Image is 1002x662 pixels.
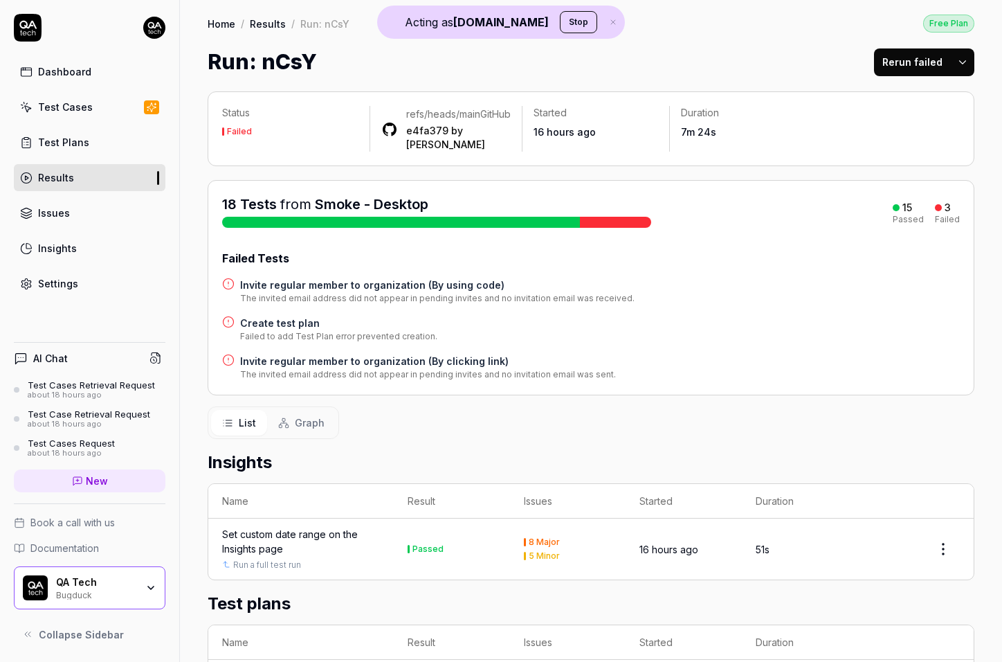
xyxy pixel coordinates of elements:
div: about 18 hours ago [28,420,150,429]
div: Test Case Retrieval Request [28,409,150,420]
div: The invited email address did not appear in pending invites and no invitation email was sent. [240,368,616,381]
th: Issues [510,625,626,660]
a: Settings [14,270,165,297]
button: Rerun failed [874,48,951,76]
a: Home [208,17,235,30]
span: Documentation [30,541,99,555]
button: Graph [267,410,336,436]
img: 7ccf6c19-61ad-4a6c-8811-018b02a1b829.jpg [143,17,165,39]
div: Failed Tests [222,250,960,267]
a: New [14,469,165,492]
a: Set custom date range on the Insights page [222,527,380,556]
div: Test Plans [38,135,89,150]
img: QA Tech Logo [23,575,48,600]
a: [PERSON_NAME] [406,138,485,150]
div: Failed to add Test Plan error prevented creation. [240,330,437,343]
a: Test Cases [14,93,165,120]
button: Collapse Sidebar [14,620,165,648]
a: Insights [14,235,165,262]
a: refs/heads/main [406,108,480,120]
div: Run: nCsY [300,17,349,30]
a: Dashboard [14,58,165,85]
div: Insights [38,241,77,256]
div: about 18 hours ago [28,449,115,458]
a: Test Cases Retrieval Requestabout 18 hours ago [14,379,165,400]
div: Test Cases Request [28,438,115,449]
span: Collapse Sidebar [39,627,124,642]
div: GitHub [406,107,511,121]
h2: Test plans [208,591,974,616]
div: Test Cases Retrieval Request [28,379,155,391]
a: Results [14,164,165,191]
th: Name [208,625,394,660]
div: about 18 hours ago [28,391,155,400]
th: Issues [510,484,626,519]
div: Settings [38,276,78,291]
a: Test Plans [14,129,165,156]
div: Passed [893,215,924,224]
th: Name [208,484,394,519]
a: Documentation [14,541,165,555]
a: Create test plan [240,316,437,330]
span: New [86,474,108,488]
div: Dashboard [38,64,91,79]
a: Smoke - Desktop [315,196,428,213]
div: 3 [945,202,951,214]
th: Result [394,484,510,519]
time: 51s [756,544,769,555]
a: e4fa379 [406,125,448,136]
th: Duration [742,625,858,660]
h2: Insights [208,450,974,475]
div: / [241,17,244,30]
div: Failed [935,215,960,224]
div: 5 Minor [529,552,560,560]
div: Failed [227,127,252,136]
a: Run a full test run [233,559,301,571]
h1: Run: nCsY [208,46,317,78]
a: Free Plan [923,14,974,33]
span: 18 Tests [222,196,277,213]
time: 7m 24s [681,126,716,138]
th: Started [626,625,742,660]
div: Passed [412,545,444,553]
span: from [280,196,311,213]
div: 15 [902,202,912,214]
a: Book a call with us [14,515,165,530]
p: Duration [681,106,805,120]
button: List [211,410,267,436]
div: Issues [38,206,70,220]
a: Test Case Retrieval Requestabout 18 hours ago [14,409,165,429]
th: Duration [742,484,858,519]
div: QA Tech [56,576,136,589]
div: / [291,17,295,30]
th: Started [626,484,742,519]
time: 16 hours ago [639,544,698,555]
a: Invite regular member to organization (By using code) [240,278,635,292]
p: Started [534,106,658,120]
div: Free Plan [923,15,974,33]
a: Test Cases Requestabout 18 hours ago [14,438,165,458]
span: Book a call with us [30,515,115,530]
time: 16 hours ago [534,126,596,138]
span: List [239,415,256,430]
div: Bugduck [56,589,136,600]
div: Test Cases [38,100,93,114]
div: Results [38,170,74,185]
div: The invited email address did not appear in pending invites and no invitation email was received. [240,292,635,305]
p: Status [222,106,358,120]
button: QA Tech LogoQA TechBugduck [14,566,165,609]
a: Invite regular member to organization (By clicking link) [240,354,616,368]
a: Issues [14,199,165,226]
button: Stop [560,11,597,33]
div: 8 Major [529,538,560,546]
th: Result [394,625,510,660]
a: Results [250,17,286,30]
h4: AI Chat [33,351,68,366]
div: by [406,124,511,152]
span: Graph [295,415,325,430]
